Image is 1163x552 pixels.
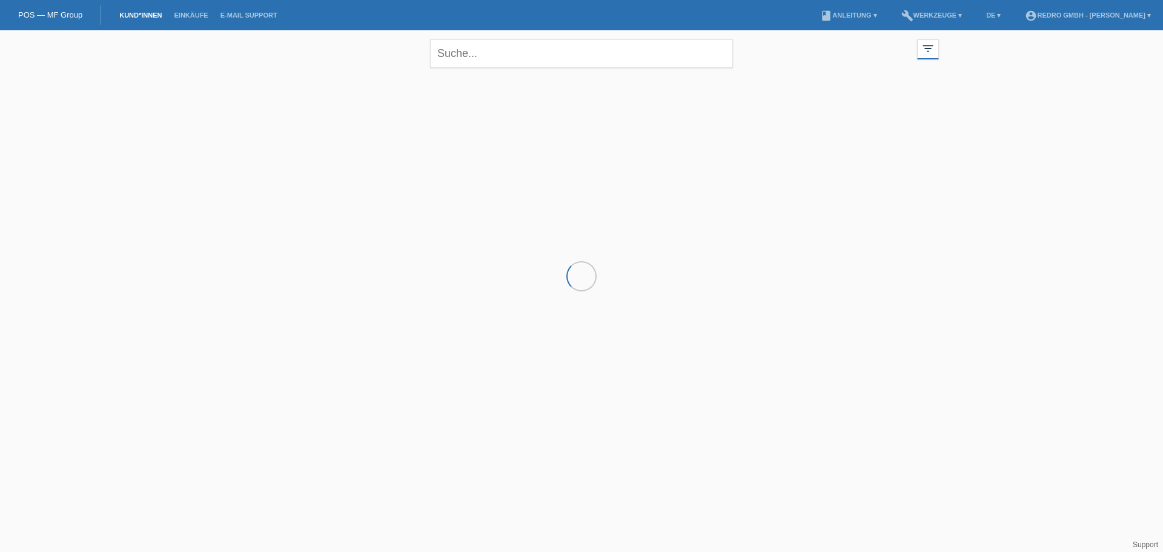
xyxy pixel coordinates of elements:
a: Einkäufe [168,12,214,19]
i: account_circle [1025,10,1037,22]
a: POS — MF Group [18,10,82,19]
a: account_circleRedro GmbH - [PERSON_NAME] ▾ [1019,12,1157,19]
a: buildWerkzeuge ▾ [895,12,969,19]
a: E-Mail Support [214,12,283,19]
i: filter_list [921,42,935,55]
input: Suche... [430,39,733,68]
a: bookAnleitung ▾ [814,12,883,19]
i: build [901,10,913,22]
a: Support [1133,540,1158,549]
a: Kund*innen [113,12,168,19]
i: book [820,10,832,22]
a: DE ▾ [980,12,1007,19]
